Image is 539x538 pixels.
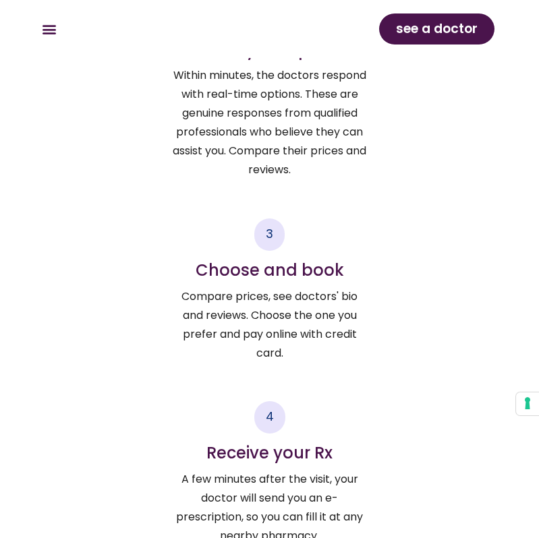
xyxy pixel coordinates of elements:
[172,66,367,179] p: Within minutes, the doctors respond with real-time options. These are genuine responses from qual...
[516,392,539,415] button: Your consent preferences for tracking technologies
[172,261,367,280] h4: Choose and book
[379,13,494,44] a: see a doctor
[266,408,274,425] span: 4
[172,444,367,463] h4: Receive your Rx
[172,40,367,60] h4: Check your options
[266,225,273,242] span: 3
[172,287,367,363] p: Compare prices, see doctors' bio and reviews. Choose the one you prefer and pay online with credi...
[396,18,478,40] span: see a doctor
[38,18,60,40] div: Menu Toggle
